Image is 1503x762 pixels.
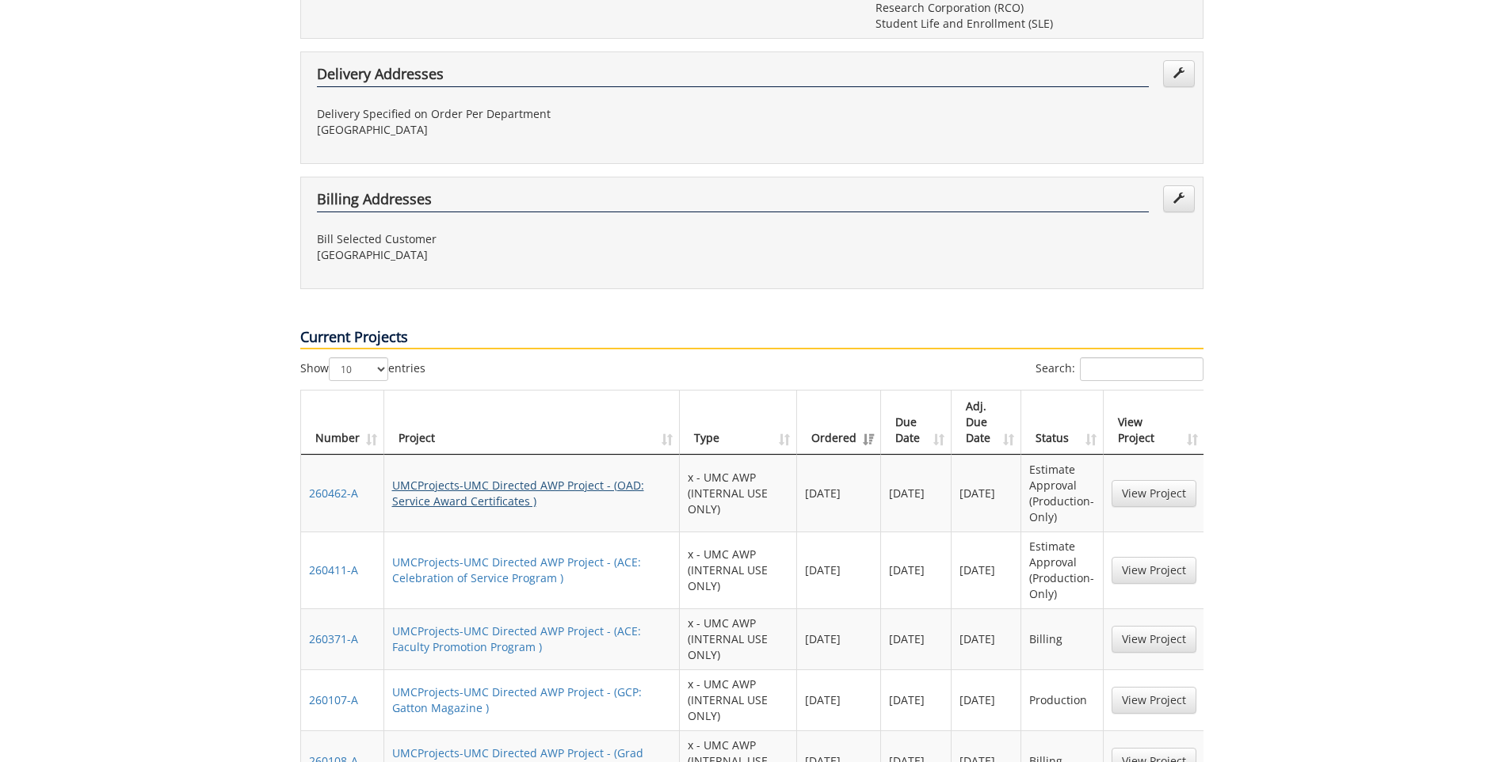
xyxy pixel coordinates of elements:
td: Estimate Approval (Production-Only) [1021,531,1103,608]
th: Adj. Due Date: activate to sort column ascending [952,391,1022,455]
h4: Billing Addresses [317,192,1149,212]
a: 260107-A [309,692,358,707]
td: [DATE] [952,608,1022,669]
p: Bill Selected Customer [317,231,740,247]
td: [DATE] [881,455,952,531]
th: Project: activate to sort column ascending [384,391,681,455]
th: Type: activate to sort column ascending [680,391,797,455]
p: [GEOGRAPHIC_DATA] [317,247,740,263]
td: [DATE] [881,531,952,608]
td: [DATE] [797,669,881,730]
a: UMCProjects-UMC Directed AWP Project - (OAD: Service Award Certificates ) [392,478,644,509]
p: Delivery Specified on Order Per Department [317,106,740,122]
a: 260411-A [309,562,358,577]
td: x - UMC AWP (INTERNAL USE ONLY) [680,608,797,669]
a: View Project [1112,626,1196,653]
th: View Project: activate to sort column ascending [1104,391,1204,455]
a: Edit Addresses [1163,60,1195,87]
a: UMCProjects-UMC Directed AWP Project - (GCP: Gatton Magazine ) [392,684,642,715]
td: [DATE] [797,531,881,608]
a: View Project [1112,557,1196,584]
a: Edit Addresses [1163,185,1195,212]
td: [DATE] [797,455,881,531]
td: [DATE] [881,608,952,669]
a: UMCProjects-UMC Directed AWP Project - (ACE: Faculty Promotion Program ) [392,623,641,654]
th: Ordered: activate to sort column ascending [797,391,881,455]
td: Production [1021,669,1103,730]
td: [DATE] [881,669,952,730]
td: [DATE] [952,669,1022,730]
th: Due Date: activate to sort column ascending [881,391,952,455]
label: Show entries [300,357,425,381]
p: Student Life and Enrollment (SLE) [875,16,1187,32]
select: Showentries [329,357,388,381]
a: 260462-A [309,486,358,501]
a: View Project [1112,687,1196,714]
th: Number: activate to sort column ascending [301,391,384,455]
input: Search: [1080,357,1204,381]
td: [DATE] [797,608,881,669]
td: [DATE] [952,531,1022,608]
p: [GEOGRAPHIC_DATA] [317,122,740,138]
th: Status: activate to sort column ascending [1021,391,1103,455]
td: x - UMC AWP (INTERNAL USE ONLY) [680,455,797,531]
p: Current Projects [300,327,1204,349]
h4: Delivery Addresses [317,67,1149,87]
td: Estimate Approval (Production-Only) [1021,455,1103,531]
td: x - UMC AWP (INTERNAL USE ONLY) [680,669,797,730]
a: View Project [1112,480,1196,507]
a: UMCProjects-UMC Directed AWP Project - (ACE: Celebration of Service Program ) [392,554,641,585]
a: 260371-A [309,631,358,646]
td: x - UMC AWP (INTERNAL USE ONLY) [680,531,797,608]
label: Search: [1036,357,1204,381]
td: [DATE] [952,455,1022,531]
td: Billing [1021,608,1103,669]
